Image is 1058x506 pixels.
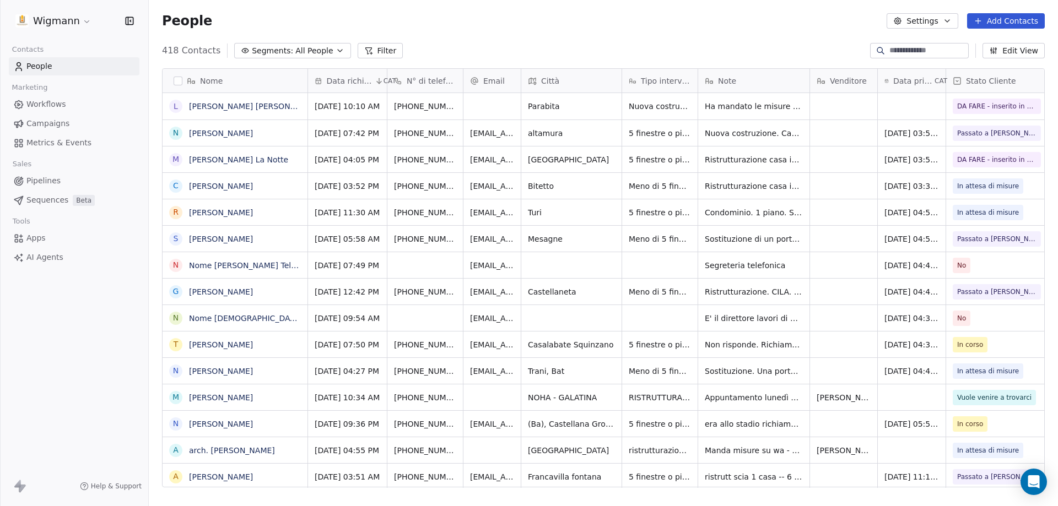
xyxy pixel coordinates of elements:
span: [DATE] 04:40 PM [884,286,939,297]
div: L [174,101,178,112]
span: [PHONE_NUMBER] [394,471,456,482]
span: [EMAIL_ADDRESS][DOMAIN_NAME] [470,286,514,297]
div: M [172,154,179,165]
span: [DATE] 03:55 PM [884,154,939,165]
a: arch. [PERSON_NAME] [189,446,275,455]
a: [PERSON_NAME] [PERSON_NAME] [189,102,320,111]
span: [DATE] 07:50 PM [315,339,380,350]
span: [GEOGRAPHIC_DATA] [528,445,615,456]
div: R [173,206,179,218]
div: Stato Cliente [946,69,1048,93]
span: [EMAIL_ADDRESS][DOMAIN_NAME] [470,181,514,192]
span: Ha mandato le misure su Wa. [705,101,803,112]
span: Metrics & Events [26,137,91,149]
span: 5 finestre o più di 5 [629,207,691,218]
a: Pipelines [9,172,139,190]
span: DA FARE - inserito in cartella [957,101,1037,112]
span: Vuole venire a trovarci [957,392,1032,403]
span: In corso [957,418,983,429]
span: ristrutt scia 1 casa -- 6 infissi + avvolg blinkroll avorio + cassonetto + zanz -- casa indipende... [705,471,803,482]
span: Nuova costruzione. Casa indipendente. [PERSON_NAME] chiudere anche subito. Pvc effetto legno (cil... [705,128,803,139]
span: NOHA - GALATINA [528,392,615,403]
a: [PERSON_NAME] [189,129,253,138]
span: Venditore [830,75,867,86]
span: [PHONE_NUMBER] [394,286,456,297]
span: [DATE] 10:34 AM [315,392,380,403]
span: Segreteria telefonica [705,260,803,271]
span: Manda misure su wa - quando sono pronti i prev viene a ritirarli [705,445,803,456]
span: [DATE] 05:58 AM [315,233,380,244]
span: Castellaneta [528,286,615,297]
span: [DATE] 03:39 PM [884,181,939,192]
span: [EMAIL_ADDRESS][DOMAIN_NAME] [470,313,514,324]
span: [EMAIL_ADDRESS][DOMAIN_NAME] [470,233,514,244]
span: In attesa di misure [957,445,1019,456]
button: Filter [358,43,403,58]
span: [EMAIL_ADDRESS][DOMAIN_NAME] [470,128,514,139]
div: N [173,418,179,429]
span: Bitetto [528,181,615,192]
span: In attesa di misure [957,207,1019,218]
span: No [957,260,966,271]
span: [DATE] 05:52 PM [884,418,939,429]
span: People [162,13,212,29]
div: M [172,391,179,403]
span: [EMAIL_ADDRESS][DOMAIN_NAME] [470,339,514,350]
span: [EMAIL_ADDRESS][DOMAIN_NAME] [470,471,514,482]
span: Nome [200,75,223,86]
img: 1630668995401.jpeg [15,14,29,28]
span: Parabita [528,101,615,112]
span: [PHONE_NUMBER] [394,392,456,403]
span: [DATE] 04:49 PM [884,260,939,271]
span: 5 finestre o più di 5 [629,339,691,350]
div: T [174,339,179,350]
span: In attesa di misure [957,181,1019,192]
span: Sostituzione di un portoncino d'ingresso in legno. Color marrone (attenersi alle foto). Condomini... [705,233,803,244]
span: Passato a [PERSON_NAME] [957,128,1037,139]
div: N [173,365,179,377]
span: Turi [528,207,615,218]
span: DA FARE - inserito in cartella [957,154,1037,165]
a: Campaigns [9,115,139,133]
span: Meno di 5 finestre [629,366,691,377]
div: N [173,127,179,139]
span: [EMAIL_ADDRESS][DOMAIN_NAME] [470,207,514,218]
a: [PERSON_NAME] [189,393,253,402]
span: Workflows [26,99,66,110]
span: Meno di 5 finestre [629,286,691,297]
a: SequencesBeta [9,191,139,209]
span: (Ba), Castellana Grotte [528,418,615,429]
span: [DATE] 09:36 PM [315,418,380,429]
span: [DATE] 03:51 AM [315,471,380,482]
span: [PHONE_NUMBER] [394,101,456,112]
div: A [173,471,179,482]
span: [PHONE_NUMBER] [394,418,456,429]
div: Città [521,69,622,93]
span: 5 finestre o più di 5 [629,471,691,482]
span: RISTRUTTURAZIONE E PARTE AMPLIAMENTO ABITAZIONE. SONO GIA STATI IN [GEOGRAPHIC_DATA]. [629,392,691,403]
span: [DATE] 04:05 PM [315,154,380,165]
span: [EMAIL_ADDRESS][DOMAIN_NAME] [470,154,514,165]
span: Città [541,75,559,86]
span: Help & Support [91,482,142,491]
span: 5 finestre o più di 5 [629,418,691,429]
span: Sostituzione. Una porta 3 ante in pvc. Colore bianco/grigio chiaro. Casa indipendente. Vuole sape... [705,366,803,377]
div: N [173,312,179,324]
div: a [173,444,179,456]
span: Passato a [PERSON_NAME] [957,233,1037,244]
a: [PERSON_NAME] La Notte [189,155,288,164]
a: [PERSON_NAME] [189,420,253,428]
span: [DATE] 04:45 PM [884,366,939,377]
div: grid [163,93,308,488]
span: Data richiesta [327,75,373,86]
span: [DATE] 09:54 AM [315,313,380,324]
span: Mesagne [528,233,615,244]
a: [PERSON_NAME] [189,287,253,296]
span: Passato a [PERSON_NAME] [957,471,1037,482]
button: Settings [887,13,958,29]
span: [DATE] 11:30 AM [315,207,380,218]
span: [DATE] 04:53 PM [884,233,939,244]
a: [PERSON_NAME] [189,182,253,191]
span: [GEOGRAPHIC_DATA] [528,154,615,165]
button: Edit View [983,43,1045,58]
